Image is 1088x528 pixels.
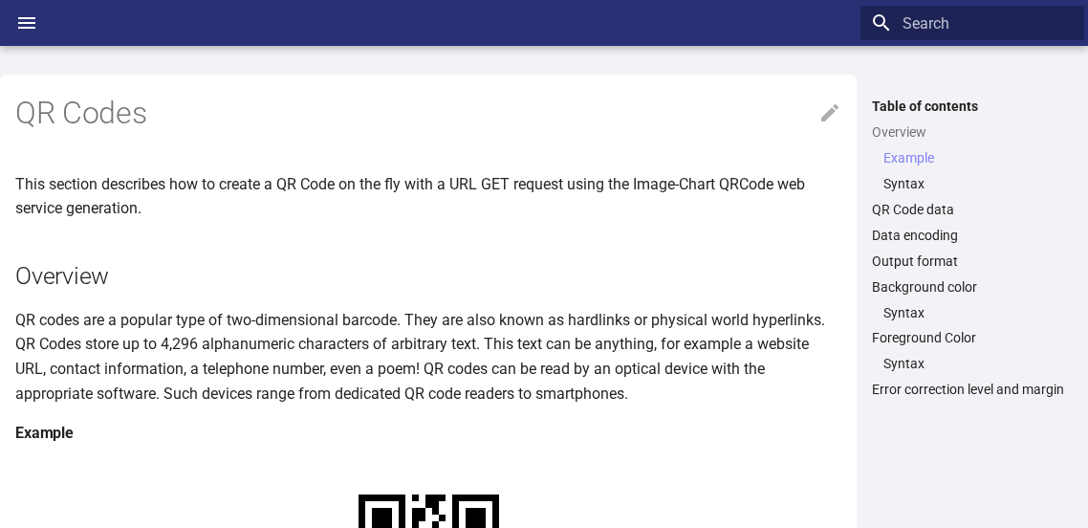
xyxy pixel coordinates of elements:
nav: Foreground Color [872,355,1073,372]
a: Foreground Color [872,329,1073,346]
nav: Table of contents [860,98,1084,399]
label: Table of contents [860,98,1084,115]
a: Syntax [883,175,1073,192]
a: Syntax [883,304,1073,321]
a: Data encoding [872,227,1073,244]
a: Background color [872,278,1073,296]
h2: Overview [15,259,841,293]
a: Example [883,149,1073,166]
a: QR Code data [872,201,1073,218]
h1: QR Codes [15,94,841,134]
h4: Example [15,421,841,446]
a: Syntax [883,355,1073,372]
input: Search [860,6,1084,40]
a: Overview [872,123,1073,141]
nav: Overview [872,149,1073,192]
a: Output format [872,253,1073,270]
p: QR codes are a popular type of two-dimensional barcode. They are also known as hardlinks or physi... [15,308,841,406]
nav: Background color [872,304,1073,321]
a: Error correction level and margin [872,381,1073,398]
p: This section describes how to create a QR Code on the fly with a URL GET request using the Image-... [15,172,841,221]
